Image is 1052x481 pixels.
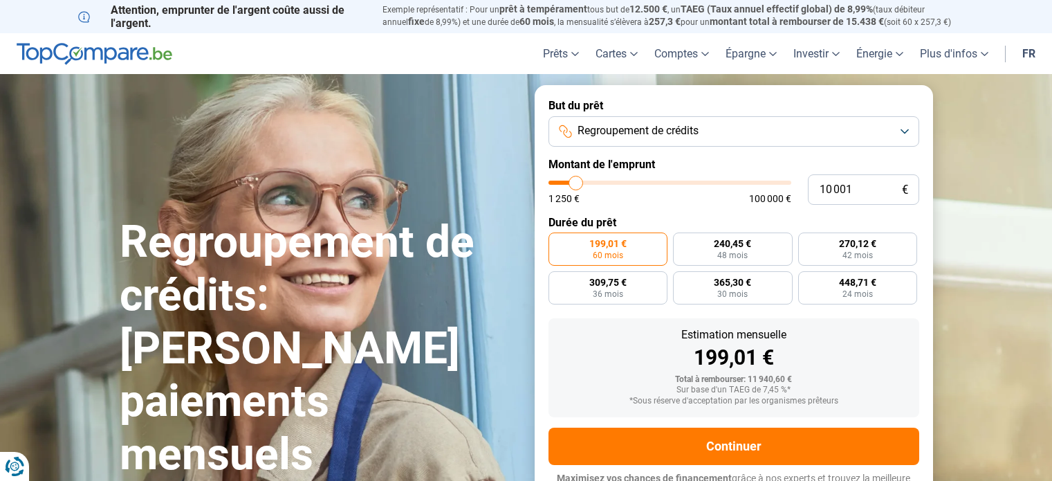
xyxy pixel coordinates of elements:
[560,385,908,395] div: Sur base d'un TAEG de 7,45 %*
[78,3,366,30] p: Attention, emprunter de l'argent coûte aussi de l'argent.
[408,16,425,27] span: fixe
[710,16,884,27] span: montant total à rembourser de 15.438 €
[717,251,748,260] span: 48 mois
[382,3,975,28] p: Exemple représentatif : Pour un tous but de , un (taux débiteur annuel de 8,99%) et une durée de ...
[499,3,587,15] span: prêt à tempérament
[560,329,908,341] div: Estimation mensuelle
[589,278,627,287] span: 309,75 €
[519,16,554,27] span: 60 mois
[548,99,919,112] label: But du prêt
[839,239,876,248] span: 270,12 €
[548,194,580,203] span: 1 250 €
[714,278,751,287] span: 365,30 €
[560,397,908,406] div: *Sous réserve d'acceptation par les organismes prêteurs
[649,16,681,27] span: 257,3 €
[548,216,919,229] label: Durée du prêt
[714,239,751,248] span: 240,45 €
[848,33,912,74] a: Énergie
[548,116,919,147] button: Regroupement de crédits
[17,43,172,65] img: TopCompare
[578,123,699,138] span: Regroupement de crédits
[785,33,848,74] a: Investir
[902,184,908,196] span: €
[587,33,646,74] a: Cartes
[593,290,623,298] span: 36 mois
[646,33,717,74] a: Comptes
[593,251,623,260] span: 60 mois
[560,347,908,368] div: 199,01 €
[560,375,908,385] div: Total à rembourser: 11 940,60 €
[717,33,785,74] a: Épargne
[749,194,791,203] span: 100 000 €
[589,239,627,248] span: 199,01 €
[548,158,919,171] label: Montant de l'emprunt
[842,290,873,298] span: 24 mois
[1014,33,1044,74] a: fr
[548,428,919,465] button: Continuer
[681,3,873,15] span: TAEG (Taux annuel effectif global) de 8,99%
[629,3,667,15] span: 12.500 €
[839,278,876,287] span: 448,71 €
[717,290,748,298] span: 30 mois
[535,33,587,74] a: Prêts
[842,251,873,260] span: 42 mois
[912,33,997,74] a: Plus d'infos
